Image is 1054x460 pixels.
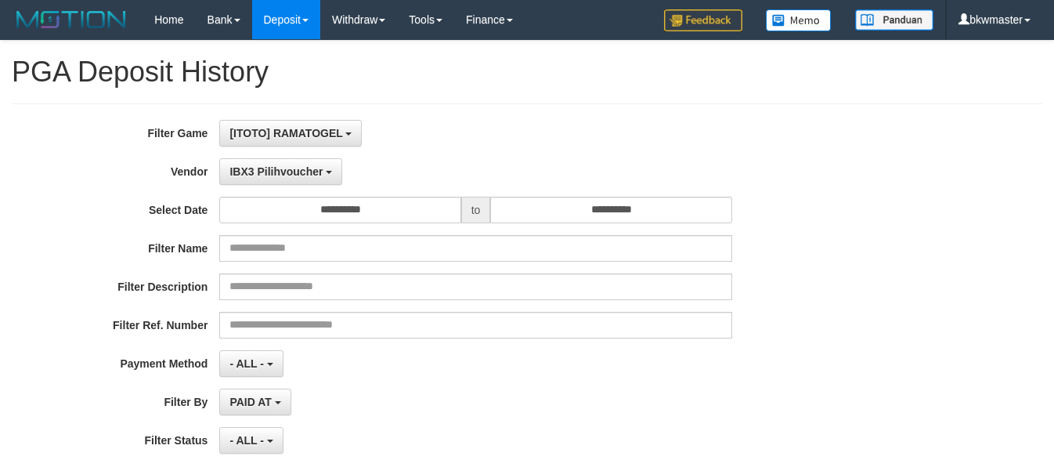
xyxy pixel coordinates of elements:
[855,9,933,31] img: panduan.png
[664,9,742,31] img: Feedback.jpg
[229,357,264,370] span: - ALL -
[219,350,283,377] button: - ALL -
[219,389,291,415] button: PAID AT
[229,434,264,447] span: - ALL -
[229,396,271,408] span: PAID AT
[12,8,131,31] img: MOTION_logo.png
[219,120,362,147] button: [ITOTO] RAMATOGEL
[766,9,832,31] img: Button%20Memo.svg
[219,158,342,185] button: IBX3 Pilihvoucher
[229,165,323,178] span: IBX3 Pilihvoucher
[229,127,342,139] span: [ITOTO] RAMATOGEL
[12,56,1042,88] h1: PGA Deposit History
[461,197,491,223] span: to
[219,427,283,454] button: - ALL -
